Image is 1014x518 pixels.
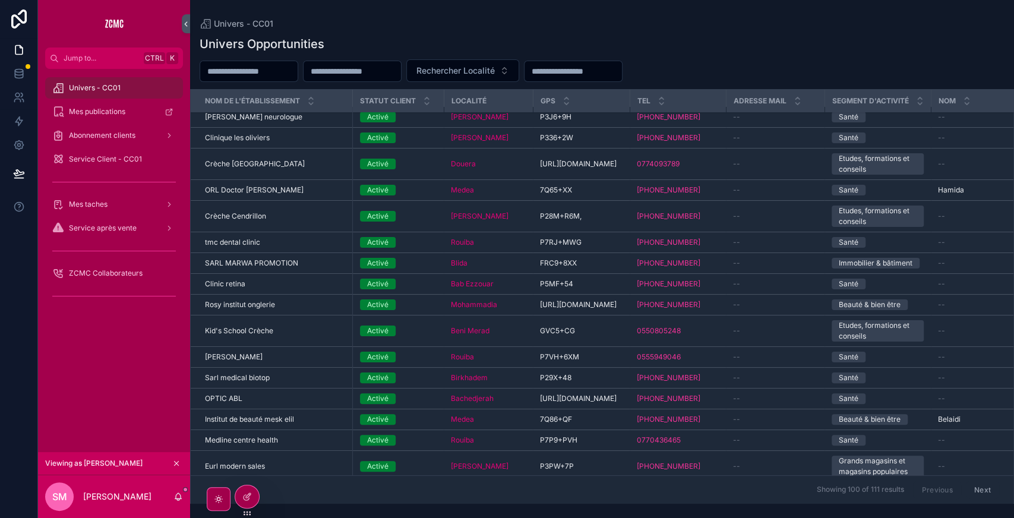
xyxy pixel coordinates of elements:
[367,393,388,404] div: Activé
[451,462,526,471] a: [PERSON_NAME]
[360,185,437,195] a: Activé
[205,112,302,122] span: [PERSON_NAME] neurologue
[839,372,858,383] div: Santé
[367,237,388,248] div: Activé
[451,394,494,403] span: Bachedjerah
[367,372,388,383] div: Activé
[733,279,740,289] span: --
[205,112,345,122] a: [PERSON_NAME] neurologue
[637,435,719,445] a: 0770436465
[451,279,526,289] a: Bab Ezzouar
[69,223,137,233] span: Service après vente
[938,133,1013,143] a: --
[360,352,437,362] a: Activé
[451,133,508,143] a: [PERSON_NAME]
[839,279,858,289] div: Santé
[938,326,945,336] span: --
[451,415,474,424] a: Medea
[733,112,740,122] span: --
[205,159,345,169] a: Crèche [GEOGRAPHIC_DATA]
[205,373,270,383] span: Sarl medical biotop
[637,352,719,362] a: 0555949046
[938,300,1013,309] a: --
[367,352,388,362] div: Activé
[832,320,924,342] a: Etudes, formations et conseils
[540,211,582,221] span: P28M+R6M,
[839,393,858,404] div: Santé
[205,258,345,268] a: SARL MARWA PROMOTION
[105,14,124,33] img: App logo
[839,112,858,122] div: Santé
[839,352,858,362] div: Santé
[637,185,719,195] a: [PHONE_NUMBER]
[451,112,526,122] a: [PERSON_NAME]
[38,69,190,321] div: scrollable content
[540,462,574,471] span: P3PW+7P
[451,185,526,195] a: Medea
[733,462,740,471] span: --
[451,238,474,247] span: Rouiba
[938,185,1013,195] a: Hamida
[938,258,945,268] span: --
[832,352,924,362] a: Santé
[839,414,901,425] div: Beauté & bien être
[360,237,437,248] a: Activé
[45,149,183,170] a: Service Client - CC01
[637,133,719,143] a: [PHONE_NUMBER]
[451,300,497,309] a: Mohammadia
[205,373,345,383] a: Sarl medical biotop
[832,456,924,477] a: Grands magasins et magasins populaires
[637,159,680,169] a: 0774093789
[205,352,345,362] a: [PERSON_NAME]
[451,394,526,403] a: Bachedjerah
[733,238,740,247] span: --
[832,258,924,269] a: Immobilier & bâtiment
[540,258,577,268] span: FRC9+8XX
[966,480,999,498] button: Next
[45,48,183,69] button: Jump to...CtrlK
[733,159,740,169] span: --
[938,352,1013,362] a: --
[540,185,623,195] a: 7Q65+XX
[938,133,945,143] span: --
[540,326,575,336] span: GVC5+CG
[451,352,474,362] a: Rouiba
[839,258,912,269] div: Immobilier & bâtiment
[938,394,945,403] span: --
[69,269,143,278] span: ZCMC Collaborateurs
[205,462,345,471] a: Eurl modern sales
[451,326,526,336] a: Beni Merad
[451,133,526,143] a: [PERSON_NAME]
[540,415,623,424] a: 7Q86+QF
[540,279,573,289] span: P5MF+54
[832,299,924,310] a: Beauté & bien être
[540,258,623,268] a: FRC9+8XX
[733,211,817,221] a: --
[205,185,304,195] span: ORL Doctor [PERSON_NAME]
[205,133,345,143] a: Clinique les oliviers
[45,77,183,99] a: Univers - CC01
[938,211,1013,221] a: --
[205,133,270,143] span: Clinique les oliviers
[832,279,924,289] a: Santé
[938,279,1013,289] a: --
[733,394,740,403] span: --
[200,18,273,30] a: Univers - CC01
[938,258,1013,268] a: --
[360,112,437,122] a: Activé
[733,258,740,268] span: --
[637,435,681,445] a: 0770436465
[637,300,719,309] a: [PHONE_NUMBER]
[938,435,1013,445] a: --
[540,211,623,221] a: P28M+R6M,
[540,238,582,247] span: P7RJ+MWG
[205,159,305,169] span: Crèche [GEOGRAPHIC_DATA]
[637,373,719,383] a: [PHONE_NUMBER]
[938,238,945,247] span: --
[451,300,526,309] a: Mohammadia
[45,194,183,215] a: Mes taches
[144,52,165,64] span: Ctrl
[69,107,125,116] span: Mes publications
[938,279,945,289] span: --
[540,373,623,383] a: P29X+48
